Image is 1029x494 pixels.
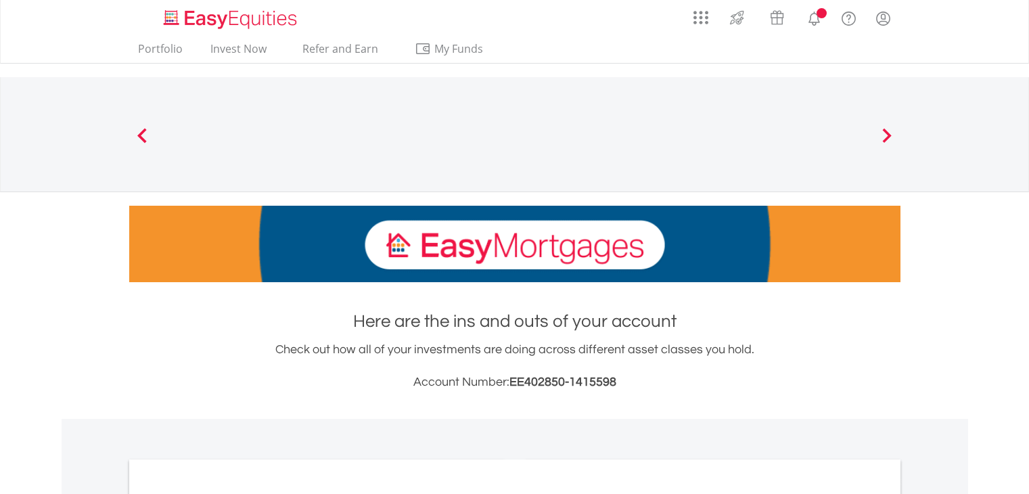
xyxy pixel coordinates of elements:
[205,42,272,63] a: Invest Now
[766,7,788,28] img: vouchers-v2.svg
[757,3,797,28] a: Vouchers
[129,309,900,334] h1: Here are the ins and outs of your account
[302,41,378,56] span: Refer and Earn
[161,8,302,30] img: EasyEquities_Logo.png
[129,340,900,392] div: Check out how all of your investments are doing across different asset classes you hold.
[685,3,717,25] a: AppsGrid
[693,10,708,25] img: grid-menu-icon.svg
[129,373,900,392] h3: Account Number:
[509,376,616,388] span: EE402850-1415598
[133,42,188,63] a: Portfolio
[831,3,866,30] a: FAQ's and Support
[726,7,748,28] img: thrive-v2.svg
[158,3,302,30] a: Home page
[289,42,392,63] a: Refer and Earn
[797,3,831,30] a: Notifications
[129,206,900,282] img: EasyMortage Promotion Banner
[866,3,900,33] a: My Profile
[415,40,503,58] span: My Funds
